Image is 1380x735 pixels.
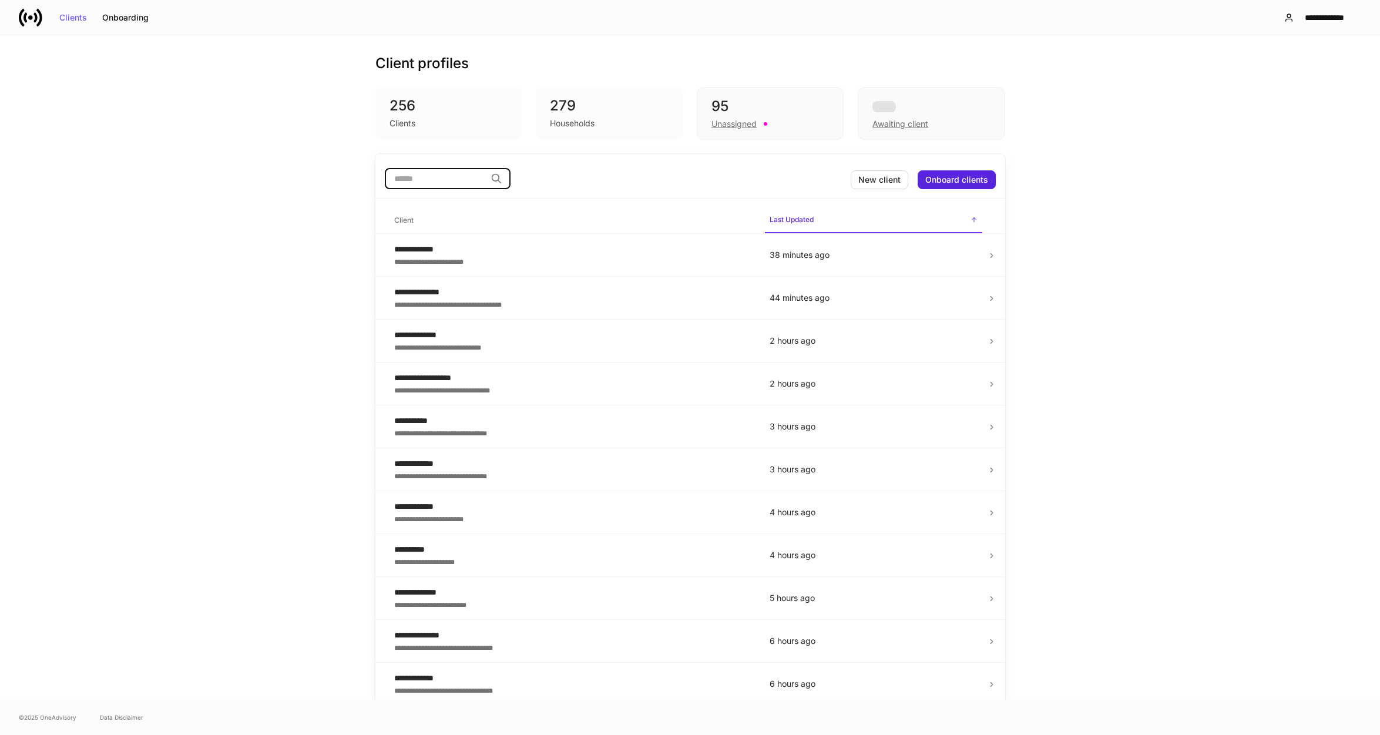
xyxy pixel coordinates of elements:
[394,214,414,226] h6: Client
[765,208,982,233] span: Last Updated
[770,421,978,432] p: 3 hours ago
[390,209,756,233] span: Client
[770,378,978,390] p: 2 hours ago
[95,8,156,27] button: Onboarding
[100,713,143,722] a: Data Disclaimer
[770,549,978,561] p: 4 hours ago
[390,118,415,129] div: Clients
[770,292,978,304] p: 44 minutes ago
[918,170,996,189] button: Onboard clients
[770,249,978,261] p: 38 minutes ago
[770,335,978,347] p: 2 hours ago
[858,87,1005,140] div: Awaiting client
[770,635,978,647] p: 6 hours ago
[770,464,978,475] p: 3 hours ago
[925,176,988,184] div: Onboard clients
[52,8,95,27] button: Clients
[770,678,978,690] p: 6 hours ago
[102,14,149,22] div: Onboarding
[711,97,829,116] div: 95
[550,118,595,129] div: Households
[770,214,814,225] h6: Last Updated
[851,170,908,189] button: New client
[770,592,978,604] p: 5 hours ago
[697,87,844,140] div: 95Unassigned
[770,506,978,518] p: 4 hours ago
[858,176,901,184] div: New client
[375,54,469,73] h3: Client profiles
[872,118,928,130] div: Awaiting client
[550,96,669,115] div: 279
[390,96,508,115] div: 256
[711,118,757,130] div: Unassigned
[19,713,76,722] span: © 2025 OneAdvisory
[59,14,87,22] div: Clients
